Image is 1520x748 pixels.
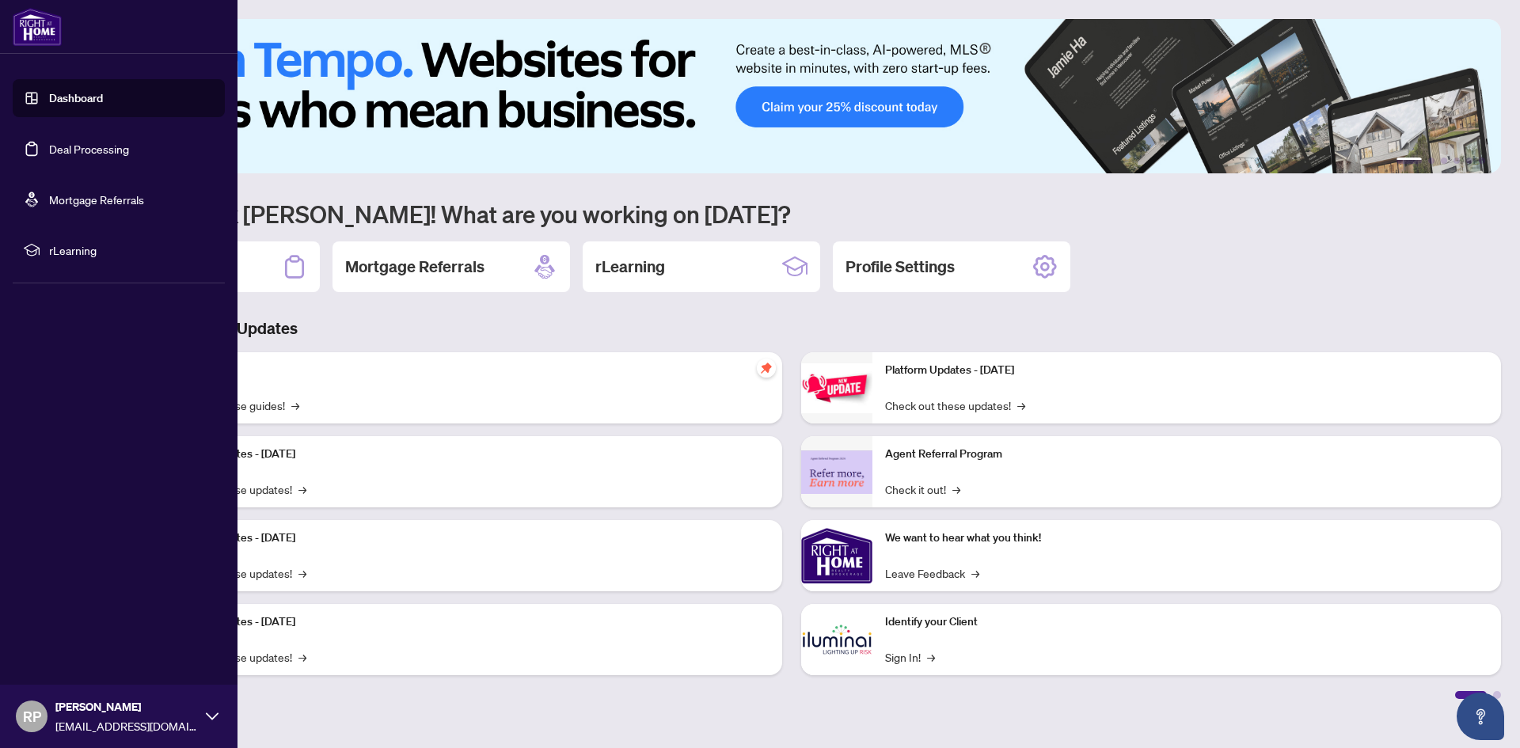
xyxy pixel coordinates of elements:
[801,520,872,591] img: We want to hear what you think!
[885,613,1488,631] p: Identify your Client
[1457,693,1504,740] button: Open asap
[13,8,62,46] img: logo
[885,530,1488,547] p: We want to hear what you think!
[55,717,198,735] span: [EMAIL_ADDRESS][DOMAIN_NAME]
[801,450,872,494] img: Agent Referral Program
[345,256,484,278] h2: Mortgage Referrals
[166,446,769,463] p: Platform Updates - [DATE]
[885,648,935,666] a: Sign In!→
[885,564,979,582] a: Leave Feedback→
[82,317,1501,340] h3: Brokerage & Industry Updates
[55,698,198,716] span: [PERSON_NAME]
[757,359,776,378] span: pushpin
[1466,158,1472,164] button: 5
[952,480,960,498] span: →
[801,604,872,675] img: Identify your Client
[885,446,1488,463] p: Agent Referral Program
[82,199,1501,229] h1: Welcome back [PERSON_NAME]! What are you working on [DATE]?
[1479,158,1485,164] button: 6
[1453,158,1460,164] button: 4
[595,256,665,278] h2: rLearning
[1428,158,1434,164] button: 2
[801,363,872,413] img: Platform Updates - June 23, 2025
[49,241,214,259] span: rLearning
[927,648,935,666] span: →
[166,613,769,631] p: Platform Updates - [DATE]
[885,397,1025,414] a: Check out these updates!→
[298,480,306,498] span: →
[1017,397,1025,414] span: →
[49,192,144,207] a: Mortgage Referrals
[166,530,769,547] p: Platform Updates - [DATE]
[291,397,299,414] span: →
[82,19,1501,173] img: Slide 0
[49,142,129,156] a: Deal Processing
[23,705,41,727] span: RP
[845,256,955,278] h2: Profile Settings
[298,564,306,582] span: →
[1441,158,1447,164] button: 3
[1396,158,1422,164] button: 1
[49,91,103,105] a: Dashboard
[298,648,306,666] span: →
[885,480,960,498] a: Check it out!→
[885,362,1488,379] p: Platform Updates - [DATE]
[166,362,769,379] p: Self-Help
[971,564,979,582] span: →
